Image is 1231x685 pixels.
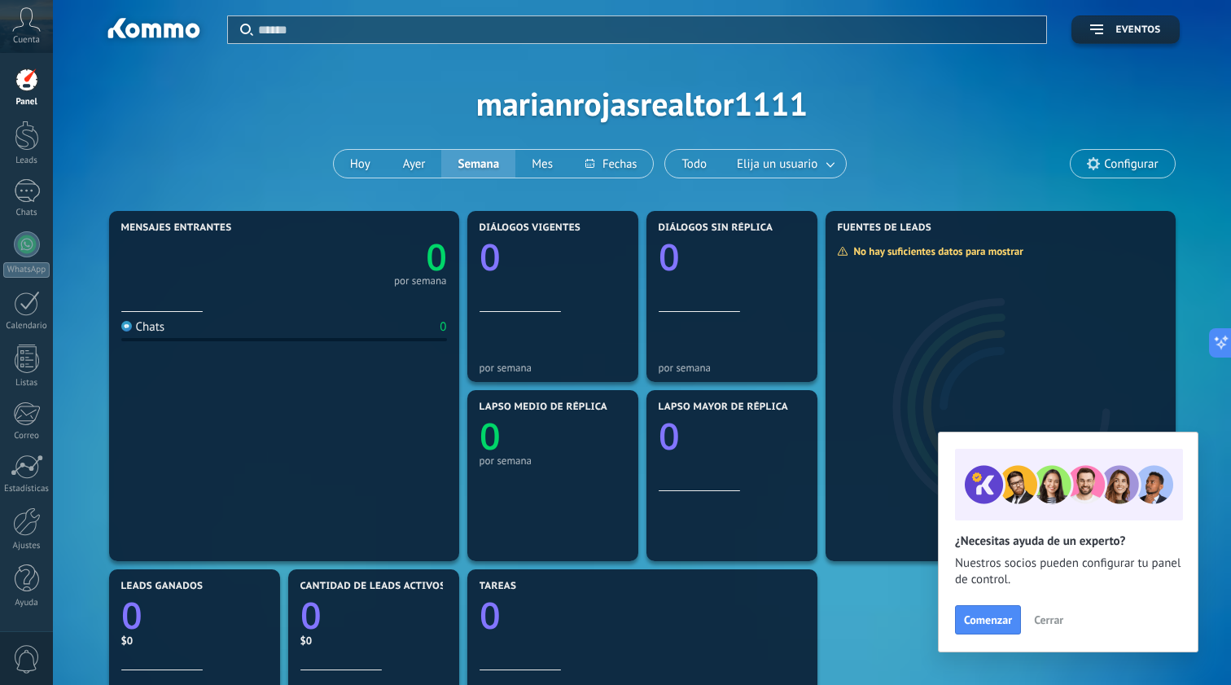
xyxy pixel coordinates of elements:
[659,402,788,413] span: Lapso mayor de réplica
[659,411,680,461] text: 0
[440,319,446,335] div: 0
[121,591,142,640] text: 0
[3,262,50,278] div: WhatsApp
[480,581,517,592] span: Tareas
[284,232,447,282] a: 0
[1104,157,1158,171] span: Configurar
[3,378,50,389] div: Listas
[659,232,680,282] text: 0
[955,605,1021,635] button: Comenzar
[334,150,387,178] button: Hoy
[121,319,165,335] div: Chats
[426,232,447,282] text: 0
[121,321,132,332] img: Chats
[121,222,232,234] span: Mensajes entrantes
[1027,608,1071,632] button: Cerrar
[569,150,653,178] button: Fechas
[837,244,1035,258] div: No hay suficientes datos para mostrar
[3,156,50,166] div: Leads
[665,150,723,178] button: Todo
[387,150,442,178] button: Ayer
[659,222,773,234] span: Diálogos sin réplica
[964,614,1012,626] span: Comenzar
[480,402,608,413] span: Lapso medio de réplica
[734,153,821,175] span: Elija un usuario
[394,277,447,285] div: por semana
[3,541,50,551] div: Ajustes
[955,534,1181,549] h2: ¿Necesitas ayuda de un experto?
[3,321,50,332] div: Calendario
[480,591,805,640] a: 0
[3,484,50,494] div: Estadísticas
[723,150,846,178] button: Elija un usuario
[1115,24,1160,36] span: Eventos
[1034,614,1063,626] span: Cerrar
[300,634,447,648] div: $0
[480,362,626,374] div: por semana
[515,150,569,178] button: Mes
[300,591,447,640] a: 0
[3,598,50,608] div: Ayuda
[3,97,50,108] div: Panel
[480,232,501,282] text: 0
[480,411,501,461] text: 0
[13,35,40,46] span: Cuenta
[441,150,515,178] button: Semana
[838,222,932,234] span: Fuentes de leads
[121,581,204,592] span: Leads ganados
[1071,15,1179,44] button: Eventos
[3,208,50,218] div: Chats
[480,222,581,234] span: Diálogos vigentes
[659,362,805,374] div: por semana
[300,581,446,592] span: Cantidad de leads activos
[480,454,626,467] div: por semana
[121,591,268,640] a: 0
[121,634,268,648] div: $0
[300,591,322,640] text: 0
[480,591,501,640] text: 0
[3,431,50,441] div: Correo
[955,555,1181,588] span: Nuestros socios pueden configurar tu panel de control.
